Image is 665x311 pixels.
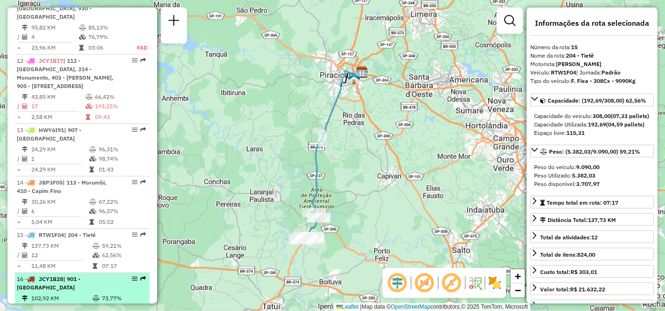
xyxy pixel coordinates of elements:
[140,276,146,281] em: Rota exportada
[17,275,80,291] span: 16 -
[577,251,595,258] strong: 824,00
[101,294,146,303] td: 73,77%
[22,243,28,249] i: Distância Total
[22,199,28,205] i: Distância Total
[89,147,96,152] i: % de utilização do peso
[17,165,22,174] td: =
[530,77,654,85] div: Tipo do veículo:
[22,147,28,152] i: Distância Total
[22,25,28,30] i: Distância Total
[88,43,127,52] td: 03:06
[534,112,650,120] div: Capacidade do veículo:
[31,32,79,42] td: 4
[534,171,650,180] div: Peso Utilizado:
[588,216,616,223] span: 137,73 KM
[98,165,145,174] td: 01:43
[534,129,650,137] div: Espaço livre:
[17,112,22,122] td: =
[22,252,28,258] i: Total de Atividades
[17,217,22,227] td: =
[31,154,89,163] td: 1
[31,165,89,174] td: 24,29 KM
[79,25,86,30] i: % de utilização do peso
[31,145,89,154] td: 24,29 KM
[551,69,576,76] strong: RTW1F04
[413,272,436,294] span: Exibir NR
[530,265,654,278] a: Custo total:R$ 303,01
[31,197,89,207] td: 30,26 KM
[93,252,100,258] i: % de utilização da cubagem
[601,69,621,76] strong: Padrão
[17,179,107,194] span: | 113 - Morumbi, 410 - Capim Fino
[511,283,525,297] a: Zoom out
[79,34,86,40] i: % de utilização da cubagem
[17,32,22,42] td: /
[588,121,606,128] strong: 192,69
[31,207,89,216] td: 6
[17,126,81,142] span: | 907 - [GEOGRAPHIC_DATA]
[348,73,360,85] img: 480 UDC Light Piracicaba
[89,156,96,162] i: % de utilização da cubagem
[22,34,28,40] i: Total de Atividades
[39,275,63,282] span: JCY1B28
[515,270,521,282] span: +
[571,77,636,84] strong: F. Fixa - 308Cx - 9090Kg
[500,11,519,30] a: Exibir filtros
[165,11,183,32] a: Nova sessão e pesquisa
[22,104,28,109] i: Total de Atividades
[132,179,137,185] em: Opções
[101,241,146,251] td: 59,21%
[17,231,96,238] span: 15 -
[86,94,93,100] i: % de utilização do peso
[98,217,145,227] td: 05:02
[571,268,597,275] strong: R$ 303,01
[98,197,145,207] td: 67,22%
[93,296,100,301] i: % de utilização do peso
[540,216,616,224] div: Distância Total:
[94,102,146,111] td: 193,25%
[441,272,463,294] span: Exibir rótulo
[540,234,598,241] span: Total de atividades:
[17,57,114,89] span: | 112 - [GEOGRAPHIC_DATA], 314 - Monumento, 403 - [PERSON_NAME], 905 - [STREET_ADDRESS]
[17,275,80,291] span: | 901 - [GEOGRAPHIC_DATA]
[17,179,107,194] span: 14 -
[530,60,654,68] div: Motorista:
[93,263,97,269] i: Tempo total em rota
[94,112,146,122] td: 09:43
[530,213,654,226] a: Distância Total:137,73 KM
[468,275,483,290] img: Fluxo de ruas
[606,121,644,128] strong: (04,59 pallets)
[576,69,621,76] span: | Jornada:
[31,217,89,227] td: 5,04 KM
[132,127,137,133] em: Opções
[515,284,521,296] span: −
[549,148,640,155] span: Peso: (5.382,03/9.090,00) 59,21%
[547,199,618,206] span: Tempo total em rota: 07:17
[86,104,93,109] i: % de utilização da cubagem
[22,296,28,301] i: Distância Total
[31,43,79,52] td: 23,96 KM
[93,243,100,249] i: % de utilização do peso
[31,112,85,122] td: 2,58 KM
[530,94,654,106] a: Capacidade: (192,69/308,00) 62,56%
[79,45,84,51] i: Tempo total em rota
[140,127,146,133] em: Rota exportada
[89,167,94,172] i: Tempo total em rota
[86,114,90,120] i: Tempo total em rota
[31,251,92,260] td: 12
[39,231,64,238] span: RTW1F04
[140,58,146,63] em: Rota exportada
[88,23,127,32] td: 85,13%
[530,248,654,260] a: Total de itens:824,00
[534,180,650,188] div: Peso disponível:
[89,219,94,225] i: Tempo total em rota
[98,145,145,154] td: 96,31%
[530,230,654,243] a: Total de atividades:12
[530,196,654,208] a: Tempo total em rota: 07:17
[140,179,146,185] em: Rota exportada
[530,43,654,52] div: Número da rota:
[487,275,502,290] img: Exibir/Ocultar setores
[17,126,81,142] span: 13 -
[127,43,148,52] td: FAD
[530,68,654,77] div: Veículo:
